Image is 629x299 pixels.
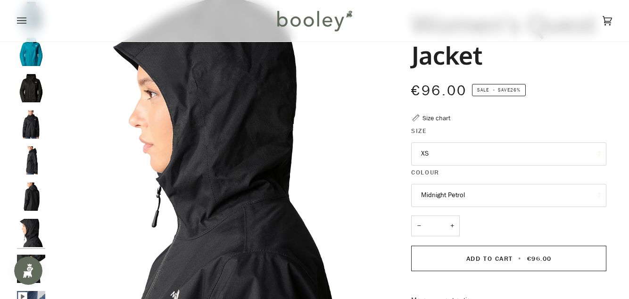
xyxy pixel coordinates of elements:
img: The North Face Women's Quest Jacket TNF Black / Foil Grey - Booley Galway [17,183,45,211]
span: €96.00 [411,81,467,100]
button: XS [411,142,606,166]
span: Add to Cart [466,254,513,263]
img: The North Face Women's Quest Jacket TNF Black / Foil Grey - Booley Galway [17,110,45,139]
img: The North Face Women's Quest Jacket TNF Black / Foil Grey - Booley Galway [17,219,45,247]
span: 26% [510,86,521,93]
img: The North Face Women's Quest Jacket Deep Teal - Booley Galway [17,38,45,66]
button: Add to Cart • €96.00 [411,246,606,271]
span: • [515,254,524,263]
div: Size chart [422,113,450,123]
button: − [411,216,426,237]
span: Size [411,126,427,136]
span: €96.00 [527,254,552,263]
iframe: Button to open loyalty program pop-up [14,257,42,285]
img: Booley [273,7,356,34]
em: • [490,86,498,93]
button: Midnight Petrol [411,184,606,207]
span: Colour [411,167,439,177]
span: Save [472,84,526,96]
img: The North Face Women's Quest Jacket TNF Black / Foil Grey - Booley Galway [17,146,45,174]
img: The North Face Women's Quest Jacket TNF Black / Foil Grey - Booley Galway [17,255,45,283]
span: Sale [477,86,489,93]
input: Quantity [411,216,460,237]
img: The North Face Women's Quest Jacket TNF Black / Foil Grey - Booley Galway [17,74,45,102]
button: + [445,216,460,237]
